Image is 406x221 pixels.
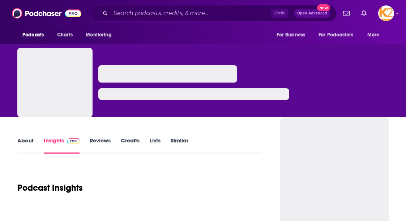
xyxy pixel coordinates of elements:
[44,137,80,154] a: InsightsPodchaser Pro
[86,30,111,40] span: Monitoring
[17,137,34,154] a: About
[314,28,364,42] button: open menu
[294,9,330,18] button: Open AdvancedNew
[17,182,83,193] h1: Podcast Insights
[272,28,314,42] button: open menu
[67,138,80,144] img: Podchaser Pro
[340,7,352,19] a: Show notifications dropdown
[171,137,188,154] a: Similar
[319,30,353,40] span: For Podcasters
[378,5,394,21] button: Show profile menu
[121,137,140,154] a: Credits
[57,30,73,40] span: Charts
[52,28,77,42] a: Charts
[111,8,271,19] input: Search podcasts, credits, & more...
[378,5,394,21] span: Logged in as K2Krupp
[91,5,337,22] div: Search podcasts, credits, & more...
[297,12,327,15] span: Open Advanced
[367,30,380,40] span: More
[271,9,288,18] span: Ctrl K
[12,6,81,20] img: Podchaser - Follow, Share and Rate Podcasts
[378,5,394,21] img: User Profile
[150,137,161,154] a: Lists
[81,28,121,42] button: open menu
[317,4,330,11] span: New
[22,30,44,40] span: Podcasts
[90,137,111,154] a: Reviews
[358,7,369,19] a: Show notifications dropdown
[277,30,305,40] span: For Business
[362,28,389,42] button: open menu
[17,28,53,42] button: open menu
